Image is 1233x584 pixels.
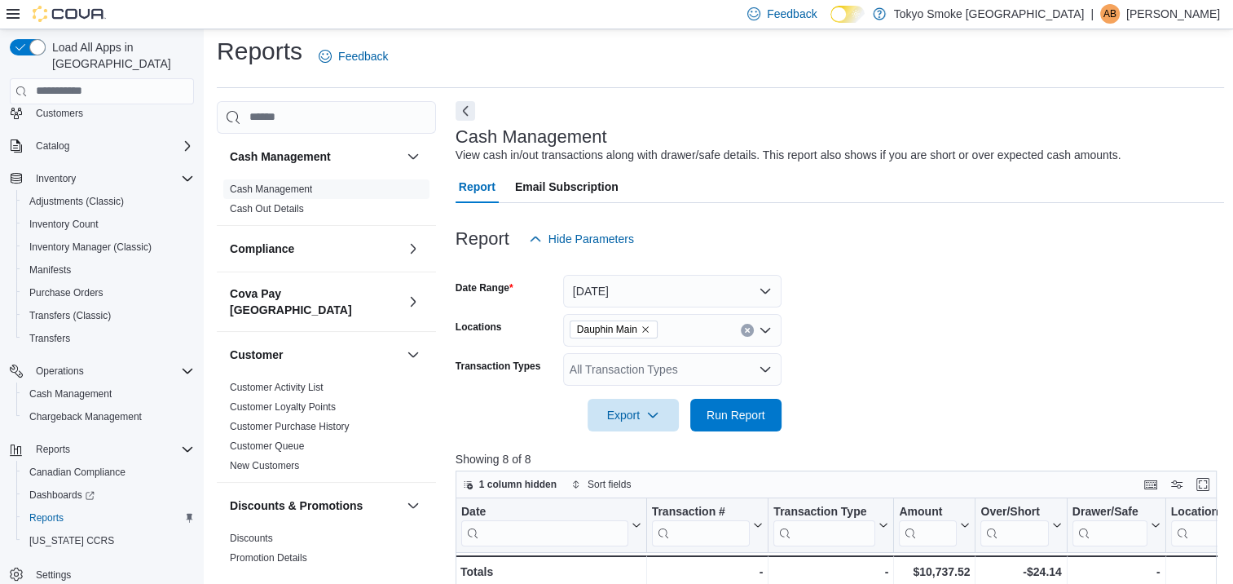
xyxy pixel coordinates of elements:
[403,239,423,259] button: Compliance
[23,283,110,303] a: Purchase Orders
[230,421,350,432] a: Customer Purchase History
[36,107,83,120] span: Customers
[1126,4,1220,24] p: [PERSON_NAME]
[230,571,280,584] span: Promotions
[23,384,194,404] span: Cash Management
[230,202,304,215] span: Cash Out Details
[456,475,563,494] button: 1 column hidden
[23,192,130,211] a: Adjustments (Classic)
[456,101,475,121] button: Next
[29,332,70,345] span: Transfers
[456,229,509,249] h3: Report
[230,241,400,257] button: Compliance
[23,260,77,280] a: Manifests
[403,496,423,515] button: Discounts & Promotions
[460,562,641,582] div: Totals
[707,407,765,423] span: Run Report
[570,321,658,338] span: Dauphin Main
[29,387,112,400] span: Cash Management
[456,451,1225,467] p: Showing 8 of 8
[36,365,84,378] span: Operations
[773,504,888,546] button: Transaction Type
[563,275,782,307] button: [DATE]
[36,569,71,582] span: Settings
[230,285,400,318] button: Cova Pay [GEOGRAPHIC_DATA]
[230,382,324,393] a: Customer Activity List
[23,508,70,528] a: Reports
[651,562,763,582] div: -
[230,533,273,544] a: Discounts
[23,260,194,280] span: Manifests
[456,360,540,373] label: Transaction Types
[23,283,194,303] span: Purchase Orders
[23,237,158,257] a: Inventory Manager (Classic)
[230,381,324,394] span: Customer Activity List
[588,478,631,491] span: Sort fields
[577,321,637,338] span: Dauphin Main
[479,478,557,491] span: 1 column hidden
[16,461,200,484] button: Canadian Compliance
[403,292,423,312] button: Cova Pay [GEOGRAPHIC_DATA]
[230,420,350,433] span: Customer Purchase History
[230,401,336,413] a: Customer Loyalty Points
[565,475,637,494] button: Sort fields
[522,223,641,255] button: Hide Parameters
[1141,475,1160,494] button: Keyboard shortcuts
[741,324,754,337] button: Clear input
[23,215,105,234] a: Inventory Count
[1100,4,1120,24] div: Allison Beauchamp
[3,135,200,157] button: Catalog
[23,306,117,325] a: Transfers (Classic)
[29,218,99,231] span: Inventory Count
[16,304,200,327] button: Transfers (Classic)
[23,485,101,505] a: Dashboards
[23,462,194,482] span: Canadian Compliance
[23,384,118,404] a: Cash Management
[29,440,77,459] button: Reports
[461,504,628,520] div: Date
[29,104,90,123] a: Customers
[29,136,76,156] button: Catalog
[29,489,95,502] span: Dashboards
[16,190,200,213] button: Adjustments (Classic)
[29,169,194,188] span: Inventory
[230,440,304,452] a: Customer Queue
[16,259,200,281] button: Manifests
[29,309,111,322] span: Transfers (Classic)
[456,147,1121,164] div: View cash in/out transactions along with drawer/safe details. This report also shows if you are s...
[597,399,669,431] span: Export
[548,231,634,247] span: Hide Parameters
[230,532,273,545] span: Discounts
[230,148,400,165] button: Cash Management
[29,466,126,479] span: Canadian Compliance
[641,325,650,334] button: Remove Dauphin Main from selection in this group
[230,552,307,564] a: Promotion Details
[29,286,103,299] span: Purchase Orders
[980,562,1061,582] div: -$24.14
[29,440,194,459] span: Reports
[230,184,312,195] a: Cash Management
[36,443,70,456] span: Reports
[16,281,200,304] button: Purchase Orders
[1090,4,1094,24] p: |
[23,508,194,528] span: Reports
[230,498,363,514] h3: Discounts & Promotions
[230,183,312,196] span: Cash Management
[16,213,200,236] button: Inventory Count
[759,324,772,337] button: Open list of options
[899,562,970,582] div: $10,737.52
[29,564,194,584] span: Settings
[230,203,304,215] a: Cash Out Details
[1167,475,1187,494] button: Display options
[899,504,957,520] div: Amount
[456,321,502,334] label: Locations
[338,48,388,64] span: Feedback
[773,504,875,520] div: Transaction Type
[230,241,294,257] h3: Compliance
[23,462,132,482] a: Canadian Compliance
[461,504,641,546] button: Date
[459,170,495,203] span: Report
[23,329,77,348] a: Transfers
[230,551,307,564] span: Promotion Details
